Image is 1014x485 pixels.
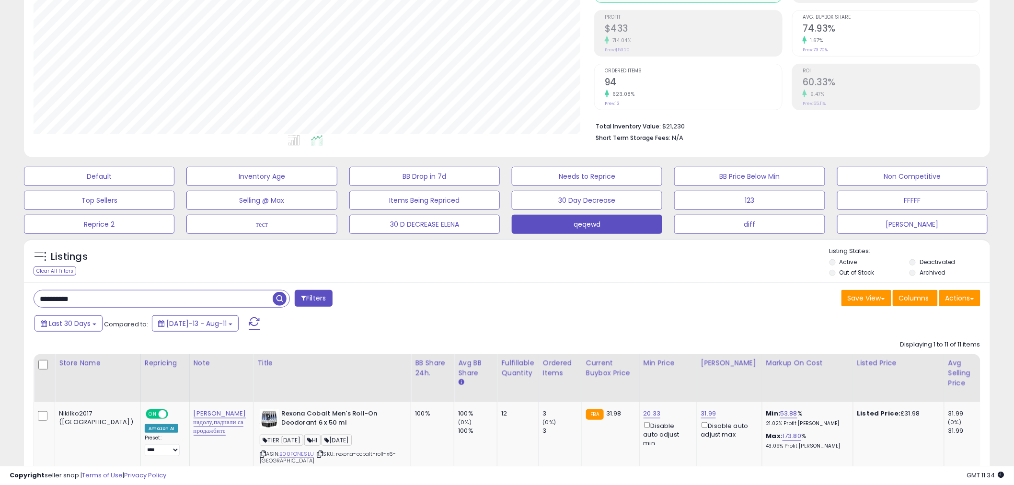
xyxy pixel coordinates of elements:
[840,268,875,277] label: Out of Stock
[458,378,464,387] small: Avg BB Share.
[605,77,782,90] h2: 94
[674,167,825,186] button: BB Price Below Min
[415,358,450,378] div: BB Share 24h.
[803,23,980,36] h2: 74.93%
[304,435,321,446] span: HI
[501,409,531,418] div: 12
[644,409,661,418] a: 20.33
[605,101,620,106] small: Prev: 13
[899,293,929,303] span: Columns
[49,319,91,328] span: Last 30 Days
[803,101,826,106] small: Prev: 55.11%
[605,69,782,74] span: Ordered Items
[82,471,123,480] a: Terms of Use
[34,266,76,276] div: Clear All Filters
[803,15,980,20] span: Avg. Buybox Share
[543,409,582,418] div: 3
[857,409,937,418] div: £31.98
[186,167,337,186] button: Inventory Age
[605,47,630,53] small: Prev: $53.20
[596,120,973,131] li: $21,230
[458,358,493,378] div: Avg BB Share
[766,431,783,440] b: Max:
[841,290,891,306] button: Save View
[701,409,716,418] a: 31.99
[281,409,398,429] b: Rexona Cobalt Men's Roll-On Deodorant 6 x 50 ml
[543,418,556,426] small: (0%)
[512,215,662,234] button: qeqewd
[543,427,582,435] div: 3
[803,69,980,74] span: ROI
[295,290,332,307] button: Filters
[766,420,846,427] p: 21.02% Profit [PERSON_NAME]
[512,191,662,210] button: 30 Day Decrease
[783,431,801,441] a: 173.80
[586,409,604,420] small: FBA
[166,319,227,328] span: [DATE]-13 - Aug-11
[543,358,578,378] div: Ordered Items
[458,427,497,435] div: 100%
[840,258,857,266] label: Active
[194,409,246,436] a: [PERSON_NAME] надолу,паднали са продажбите
[807,91,825,98] small: 9.47%
[609,37,632,44] small: 714.04%
[803,77,980,90] h2: 60.33%
[766,409,846,427] div: %
[458,418,472,426] small: (0%)
[605,15,782,20] span: Profit
[672,133,683,142] span: N/A
[35,315,103,332] button: Last 30 Days
[606,409,622,418] span: 31.98
[349,215,500,234] button: 30 D DECREASE ELENA
[186,215,337,234] button: тест
[10,471,166,480] div: seller snap | |
[458,409,497,418] div: 100%
[948,418,962,426] small: (0%)
[674,191,825,210] button: 123
[124,471,166,480] a: Privacy Policy
[857,358,940,368] div: Listed Price
[780,409,797,418] a: 53.88
[948,427,987,435] div: 31.99
[596,134,670,142] b: Short Term Storage Fees:
[145,424,178,433] div: Amazon AI
[59,409,133,427] div: Nikilko2017 ([GEOGRAPHIC_DATA])
[609,91,635,98] small: 623.08%
[766,432,846,450] div: %
[586,358,635,378] div: Current Buybox Price
[948,358,983,388] div: Avg Selling Price
[24,191,174,210] button: Top Sellers
[830,247,990,256] p: Listing States:
[322,435,352,446] span: [DATE]
[147,410,159,418] span: ON
[415,409,447,418] div: 100%
[837,167,988,186] button: Non Competitive
[257,358,407,368] div: Title
[501,358,534,378] div: Fulfillable Quantity
[512,167,662,186] button: Needs to Reprice
[920,258,956,266] label: Deactivated
[939,290,980,306] button: Actions
[596,122,661,130] b: Total Inventory Value:
[948,409,987,418] div: 31.99
[857,409,901,418] b: Listed Price:
[803,47,828,53] small: Prev: 73.70%
[605,23,782,36] h2: $433
[644,358,693,368] div: Min Price
[152,315,239,332] button: [DATE]-13 - Aug-11
[349,191,500,210] button: Items Being Repriced
[260,409,279,428] img: 41rwSspusJL._SL40_.jpg
[24,167,174,186] button: Default
[762,354,853,402] th: The percentage added to the cost of goods (COGS) that forms the calculator for Min & Max prices.
[674,215,825,234] button: diff
[194,358,250,368] div: Note
[24,215,174,234] button: Reprice 2
[186,191,337,210] button: Selling @ Max
[145,358,185,368] div: Repricing
[967,471,1004,480] span: 2025-09-11 11:34 GMT
[104,320,148,329] span: Compared to:
[837,215,988,234] button: [PERSON_NAME]
[766,358,849,368] div: Markup on Cost
[766,443,846,450] p: 43.09% Profit [PERSON_NAME]
[349,167,500,186] button: BB Drop in 7d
